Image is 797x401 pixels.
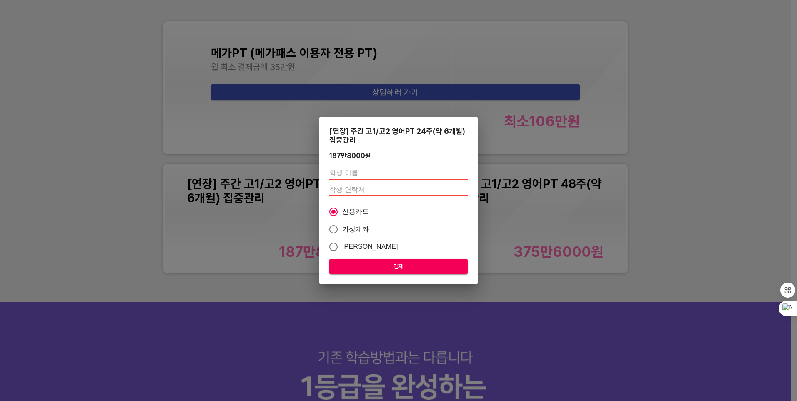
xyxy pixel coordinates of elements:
[342,207,369,217] span: 신용카드
[329,127,468,144] div: [연장] 주간 고1/고2 영어PT 24주(약 6개월) 집중관리
[336,261,461,272] span: 결제
[329,152,371,160] div: 187만8000 원
[329,183,468,196] input: 학생 연락처
[329,259,468,274] button: 결제
[342,224,369,234] span: 가상계좌
[329,166,468,180] input: 학생 이름
[342,242,398,252] span: [PERSON_NAME]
